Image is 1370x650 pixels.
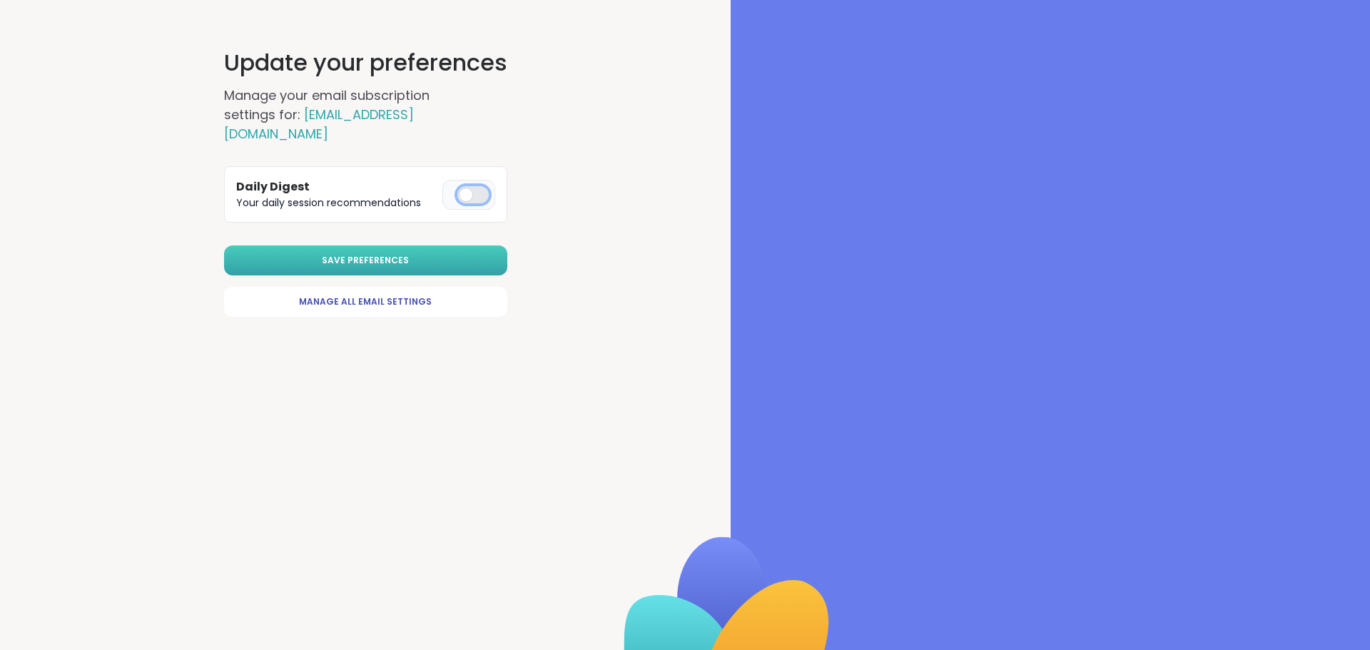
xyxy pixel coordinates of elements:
span: Save Preferences [322,254,409,267]
a: Manage All Email Settings [224,287,507,317]
button: Save Preferences [224,245,507,275]
h1: Update your preferences [224,46,507,80]
h2: Manage your email subscription settings for: [224,86,481,143]
span: Manage All Email Settings [299,295,432,308]
h3: Daily Digest [236,178,437,195]
span: [EMAIL_ADDRESS][DOMAIN_NAME] [224,106,414,143]
p: Your daily session recommendations [236,195,437,210]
